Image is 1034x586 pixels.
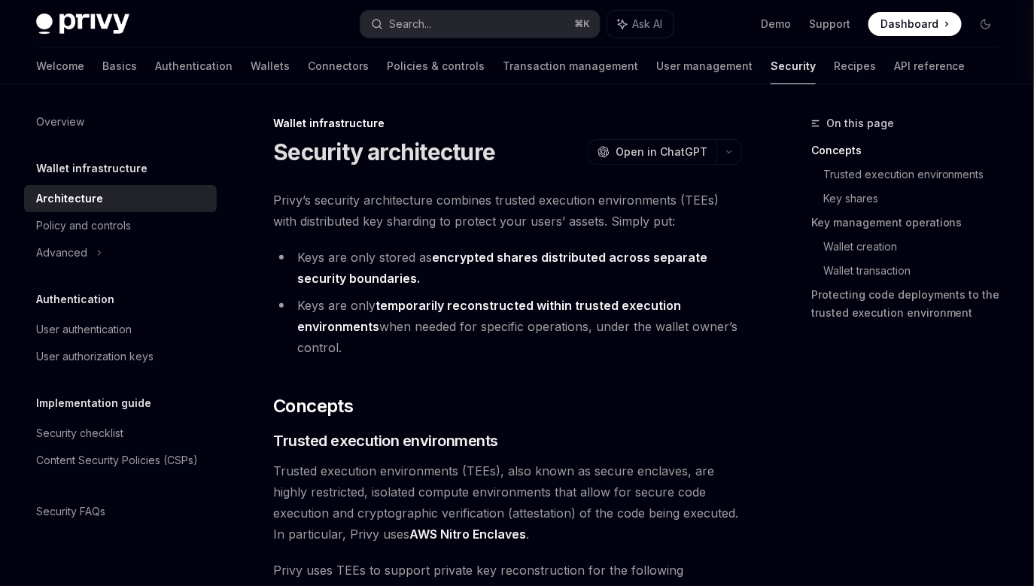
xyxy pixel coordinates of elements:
a: Security FAQs [24,498,217,525]
a: Security [771,48,816,84]
div: Search... [389,15,431,33]
a: Policy and controls [24,212,217,239]
button: Toggle dark mode [974,12,998,36]
a: AWS Nitro Enclaves [409,527,526,542]
a: User management [656,48,753,84]
a: Dashboard [868,12,962,36]
h5: Authentication [36,290,114,308]
button: Open in ChatGPT [588,139,716,165]
a: Protecting code deployments to the trusted execution environment [811,283,1010,325]
a: Key shares [823,187,1010,211]
div: User authentication [36,320,132,339]
div: User authorization keys [36,348,154,366]
a: User authentication [24,316,217,343]
span: Privy’s security architecture combines trusted execution environments (TEEs) with distributed key... [273,190,742,232]
a: Wallet transaction [823,259,1010,283]
a: Welcome [36,48,84,84]
strong: encrypted shares distributed across separate security boundaries. [297,250,707,286]
li: Keys are only stored as [273,247,742,289]
div: Wallet infrastructure [273,116,742,131]
a: Key management operations [811,211,1010,235]
a: Concepts [811,138,1010,162]
a: Wallets [251,48,290,84]
span: Dashboard [880,17,938,32]
a: Overview [24,108,217,135]
span: Ask AI [633,17,663,32]
a: Basics [102,48,137,84]
div: Policy and controls [36,217,131,235]
span: Concepts [273,394,353,418]
span: ⌘ K [575,18,591,30]
button: Ask AI [607,11,674,38]
h1: Security architecture [273,138,495,165]
a: Security checklist [24,420,217,447]
strong: temporarily reconstructed within trusted execution environments [297,298,681,334]
a: Policies & controls [387,48,485,84]
span: Open in ChatGPT [616,144,707,159]
div: Content Security Policies (CSPs) [36,451,198,469]
a: Authentication [155,48,233,84]
h5: Wallet infrastructure [36,159,147,178]
a: Recipes [834,48,876,84]
div: Security checklist [36,424,123,442]
img: dark logo [36,14,129,35]
h5: Implementation guide [36,394,151,412]
a: Architecture [24,185,217,212]
div: Advanced [36,244,87,262]
li: Keys are only when needed for specific operations, under the wallet owner’s control. [273,295,742,358]
div: Security FAQs [36,503,105,521]
a: Trusted execution environments [823,162,1010,187]
div: Architecture [36,190,103,208]
a: Demo [761,17,791,32]
a: User authorization keys [24,343,217,370]
a: Transaction management [503,48,638,84]
div: Overview [36,113,84,131]
button: Search...⌘K [360,11,599,38]
span: On this page [826,114,894,132]
a: Support [809,17,850,32]
span: Trusted execution environments [273,430,498,451]
a: Wallet creation [823,235,1010,259]
a: Content Security Policies (CSPs) [24,447,217,474]
span: Trusted execution environments (TEEs), also known as secure enclaves, are highly restricted, isol... [273,460,742,545]
a: API reference [894,48,966,84]
a: Connectors [308,48,369,84]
